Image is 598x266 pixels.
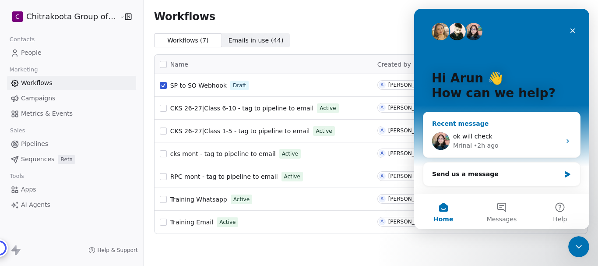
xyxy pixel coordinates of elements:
[170,173,278,180] span: RPC mont - tag to pipeline to email
[21,155,54,164] span: Sequences
[380,82,383,89] div: A
[6,33,39,46] span: Contacts
[170,82,227,89] span: SP to SO Webhook
[7,198,136,212] a: AI Agents
[15,12,20,21] span: C
[316,127,332,135] span: Active
[380,195,383,202] div: A
[233,195,250,203] span: Active
[388,128,432,134] div: [PERSON_NAME]
[233,82,246,89] span: Draft
[7,182,136,197] a: Apps
[7,91,136,106] a: Campaigns
[388,150,432,156] div: [PERSON_NAME]
[380,150,383,157] div: A
[170,196,227,203] span: Training Whatsapp
[388,173,432,179] div: [PERSON_NAME]
[21,139,48,149] span: Pipelines
[414,9,589,229] iframe: Intercom live chat
[568,236,589,257] iframe: Intercom live chat
[6,63,42,76] span: Marketing
[21,78,53,88] span: Workflows
[282,150,298,158] span: Active
[170,104,314,113] a: CKS 26-27|Class 6-10 - tag to pipeline to email
[170,149,276,158] a: cks mont - tag to pipeline to email
[284,173,300,181] span: Active
[21,185,36,194] span: Apps
[388,105,432,111] div: [PERSON_NAME]
[170,81,227,90] a: SP to SO Webhook
[219,218,236,226] span: Active
[170,105,314,112] span: CKS 26-27|Class 6-10 - tag to pipeline to email
[7,106,136,121] a: Metrics & Events
[170,219,214,226] span: Training Email
[170,172,278,181] a: RPC mont - tag to pipeline to email
[11,9,113,24] button: CChitrakoota Group of Institutions
[7,152,136,167] a: SequencesBeta
[58,155,75,164] span: Beta
[388,82,432,88] div: [PERSON_NAME]
[7,76,136,90] a: Workflows
[21,48,42,57] span: People
[229,36,284,45] span: Emails in use ( 44 )
[21,200,50,209] span: AI Agents
[21,109,73,118] span: Metrics & Events
[170,195,227,204] a: Training Whatsapp
[88,247,137,254] a: Help & Support
[170,128,310,135] span: CKS 26-27|Class 1-5 - tag to pipeline to email
[170,218,214,227] a: Training Email
[154,11,215,23] span: Workflows
[388,196,432,202] div: [PERSON_NAME]
[170,60,188,69] span: Name
[380,127,383,134] div: A
[26,11,117,22] span: Chitrakoota Group of Institutions
[380,218,383,225] div: A
[320,104,336,112] span: Active
[97,247,137,254] span: Help & Support
[7,46,136,60] a: People
[6,170,28,183] span: Tools
[21,94,55,103] span: Campaigns
[170,127,310,135] a: CKS 26-27|Class 1-5 - tag to pipeline to email
[380,104,383,111] div: A
[377,61,411,68] span: Created by
[7,137,136,151] a: Pipelines
[6,124,29,137] span: Sales
[388,219,432,225] div: [PERSON_NAME]
[380,173,383,180] div: A
[170,150,276,157] span: cks mont - tag to pipeline to email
